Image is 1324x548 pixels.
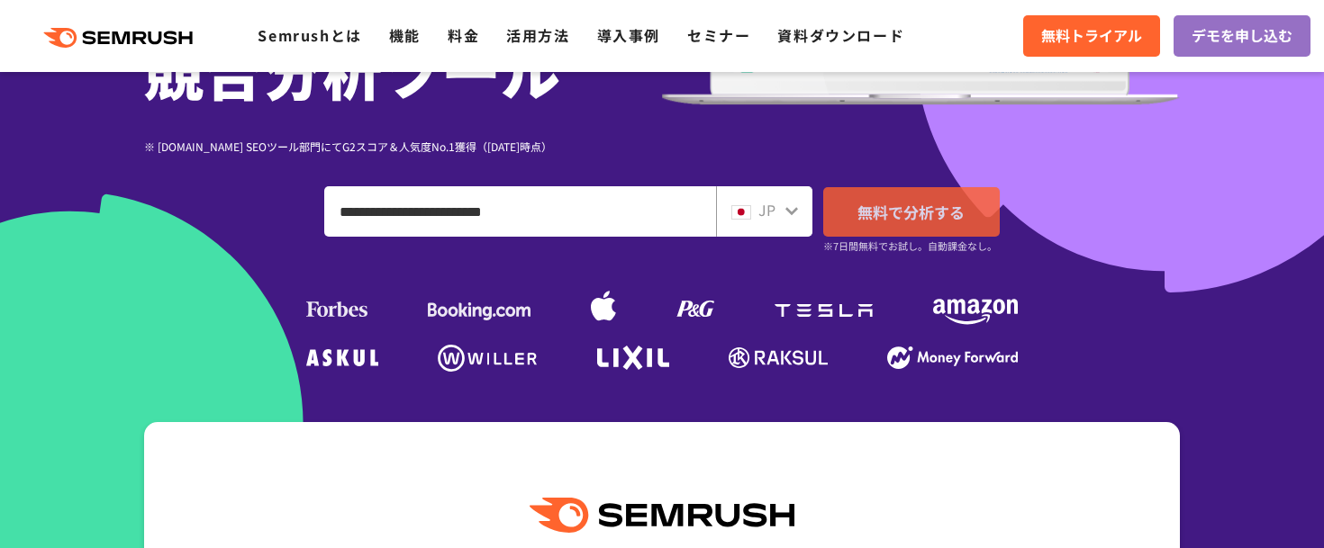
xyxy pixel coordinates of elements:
span: 無料トライアル [1041,24,1142,48]
a: デモを申し込む [1174,15,1310,57]
a: 料金 [448,24,479,46]
a: 導入事例 [597,24,660,46]
span: 無料で分析する [857,201,965,223]
small: ※7日間無料でお試し。自動課金なし。 [823,238,997,255]
a: Semrushとは [258,24,361,46]
a: 無料トライアル [1023,15,1160,57]
span: JP [758,199,775,220]
div: ※ [DOMAIN_NAME] SEOツール部門にてG2スコア＆人気度No.1獲得（[DATE]時点） [144,138,662,155]
a: セミナー [687,24,750,46]
input: ドメイン、キーワードまたはURLを入力してください [325,187,715,236]
a: 資料ダウンロード [777,24,904,46]
a: 活用方法 [506,24,569,46]
img: Semrush [530,498,794,533]
span: デモを申し込む [1192,24,1292,48]
a: 無料で分析する [823,187,1000,237]
a: 機能 [389,24,421,46]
